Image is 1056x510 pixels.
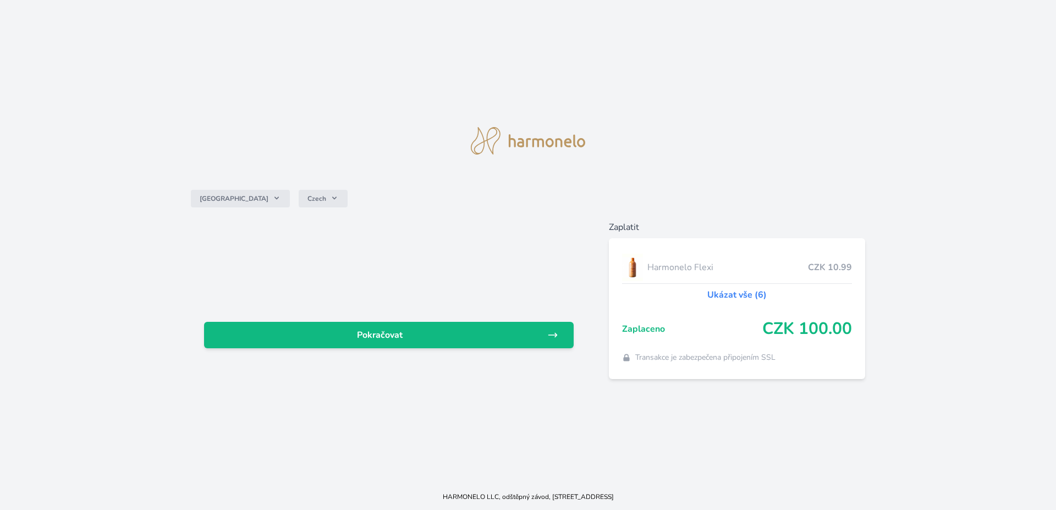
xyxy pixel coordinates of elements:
[200,194,268,203] span: [GEOGRAPHIC_DATA]
[762,319,852,339] span: CZK 100.00
[647,261,809,274] span: Harmonelo Flexi
[609,221,866,234] h6: Zaplatit
[808,261,852,274] span: CZK 10.99
[204,322,574,348] a: Pokračovat
[471,127,585,155] img: logo.svg
[635,352,776,363] span: Transakce je zabezpečena připojením SSL
[213,328,547,342] span: Pokračovat
[707,288,767,301] a: Ukázat vše (6)
[622,322,763,336] span: Zaplaceno
[622,254,643,281] img: CLEAN_FLEXI_se_stinem_x-hi_(1)-lo.jpg
[307,194,326,203] span: Czech
[299,190,348,207] button: Czech
[191,190,290,207] button: [GEOGRAPHIC_DATA]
